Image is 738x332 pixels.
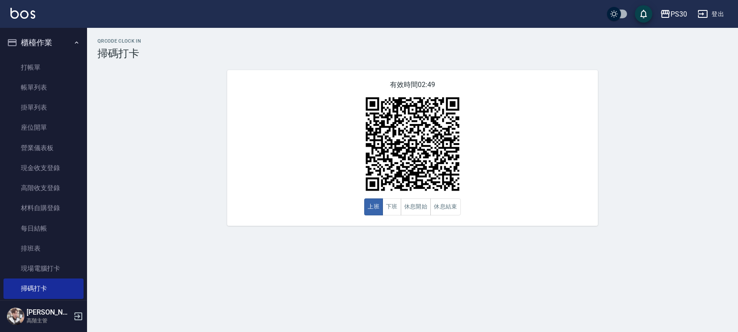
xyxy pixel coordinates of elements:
[3,77,84,97] a: 帳單列表
[10,8,35,19] img: Logo
[3,158,84,178] a: 現金收支登錄
[3,198,84,218] a: 材料自購登錄
[3,57,84,77] a: 打帳單
[694,6,728,22] button: 登出
[364,198,383,215] button: 上班
[27,317,71,325] p: 高階主管
[3,97,84,117] a: 掛單列表
[27,308,71,317] h5: [PERSON_NAME]
[430,198,461,215] button: 休息結束
[3,258,84,278] a: 現場電腦打卡
[97,47,728,60] h3: 掃碼打卡
[3,278,84,298] a: 掃碼打卡
[401,198,431,215] button: 休息開始
[3,138,84,158] a: 營業儀表板
[635,5,652,23] button: save
[671,9,687,20] div: PS30
[97,38,728,44] h2: QRcode Clock In
[382,198,401,215] button: 下班
[3,178,84,198] a: 高階收支登錄
[3,238,84,258] a: 排班表
[3,117,84,137] a: 座位開單
[227,70,598,226] div: 有效時間 02:49
[7,308,24,325] img: Person
[3,218,84,238] a: 每日結帳
[657,5,691,23] button: PS30
[3,31,84,54] button: 櫃檯作業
